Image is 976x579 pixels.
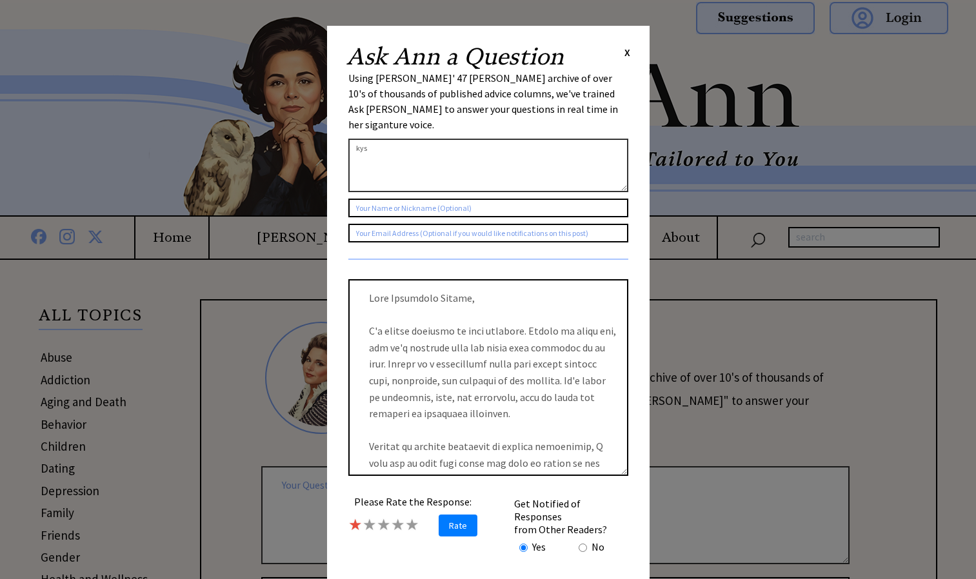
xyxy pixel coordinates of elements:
[513,496,627,536] td: Get Notified of Responses from Other Readers?
[591,540,605,554] td: No
[346,45,564,68] h2: Ask Ann a Question
[405,515,419,535] span: ★
[532,540,546,554] td: Yes
[377,515,391,535] span: ★
[348,224,628,242] input: Your Email Address (Optional if you would like notifications on this post)
[363,515,377,535] span: ★
[348,199,628,217] input: Your Name or Nickname (Optional)
[439,515,477,536] span: Rate
[624,46,630,59] span: X
[348,515,363,535] span: ★
[348,70,628,132] div: Using [PERSON_NAME]' 47 [PERSON_NAME] archive of over 10's of thousands of published advice colum...
[348,495,477,508] center: Please Rate the Response:
[348,279,628,476] textarea: Lore Ipsumdolo Sitame, C'a elitse doeiusmo te inci utlabore. Etdolo ma aliqu eni, adm ve'q nostru...
[391,515,405,535] span: ★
